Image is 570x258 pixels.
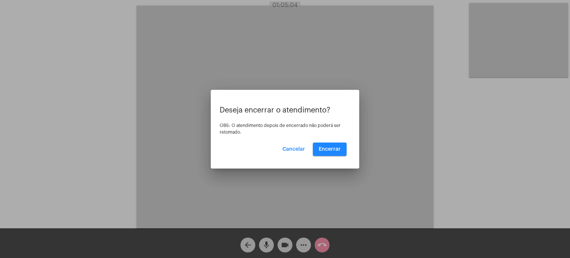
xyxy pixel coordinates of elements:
[313,143,347,156] button: Encerrar
[319,147,341,152] span: Encerrar
[220,123,341,134] span: OBS: O atendimento depois de encerrado não poderá ser retomado.
[220,106,350,114] p: Deseja encerrar o atendimento?
[276,143,311,156] button: Cancelar
[282,147,305,152] span: Cancelar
